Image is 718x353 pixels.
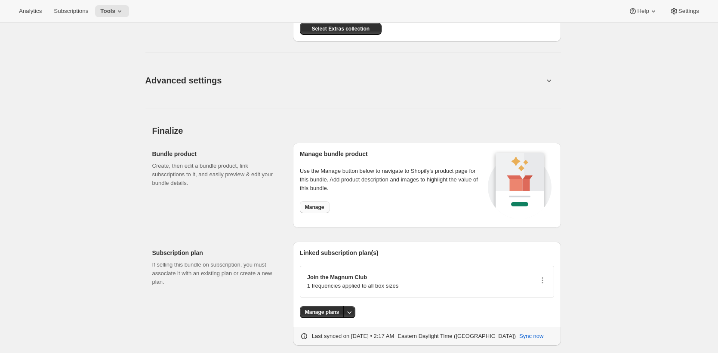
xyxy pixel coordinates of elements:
button: Settings [665,5,704,17]
button: Manage [300,201,330,213]
button: Subscriptions [49,5,93,17]
p: Use the Manage button below to navigate to Shopify’s product page for this bundle. Add product de... [300,167,485,193]
p: If selling this bundle on subscription, you must associate it with an existing plan or create a n... [152,261,279,286]
span: Tools [100,8,115,15]
span: Subscriptions [54,8,88,15]
span: Sync now [519,332,543,341]
span: Manage [305,204,324,211]
h2: Linked subscription plan(s) [300,249,554,257]
h2: Subscription plan [152,249,279,257]
span: Settings [678,8,699,15]
p: Join the Magnum Club [307,273,398,282]
h2: Manage bundle product [300,150,485,158]
p: Eastern Daylight Time ([GEOGRAPHIC_DATA]) [398,332,516,341]
p: 1 frequencies applied to all box sizes [307,282,398,290]
button: Help [623,5,663,17]
button: Analytics [14,5,47,17]
button: Manage plans [300,306,344,318]
button: More actions [343,306,355,318]
button: Tools [95,5,129,17]
p: Last synced on [DATE] • 2:17 AM [312,332,394,341]
button: Sync now [514,329,549,343]
button: Advanced settings [140,64,549,97]
span: Analytics [19,8,42,15]
button: Select Extras collection [300,23,382,35]
p: Create, then edit a bundle product, link subscriptions to it, and easily preview & edit your bund... [152,162,279,187]
h2: Finalize [152,126,561,136]
span: Help [637,8,649,15]
h2: Bundle product [152,150,279,158]
span: Advanced settings [145,74,222,87]
span: Select Extras collection [311,25,370,32]
span: Manage plans [305,309,339,316]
